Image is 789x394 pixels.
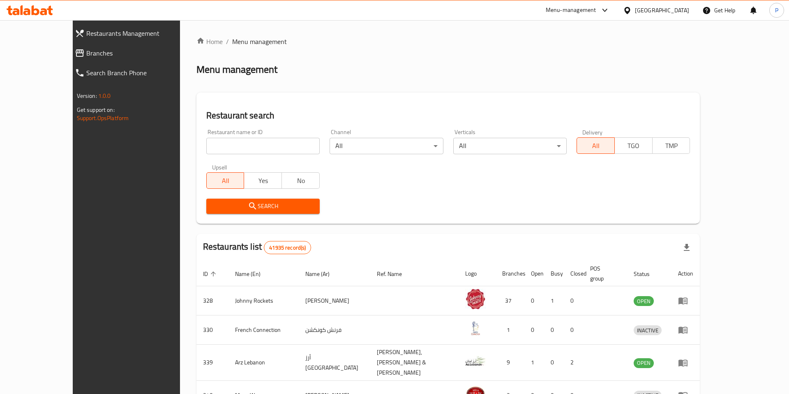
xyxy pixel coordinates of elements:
[564,315,584,345] td: 0
[86,28,198,38] span: Restaurants Management
[206,109,690,122] h2: Restaurant search
[678,296,693,306] div: Menu
[285,175,316,187] span: No
[98,90,111,101] span: 1.0.0
[196,37,700,46] nav: breadcrumb
[564,286,584,315] td: 0
[228,286,299,315] td: Johnny Rockets
[618,140,649,152] span: TGO
[590,264,618,283] span: POS group
[77,104,115,115] span: Get support on:
[226,37,229,46] li: /
[196,315,228,345] td: 330
[465,351,486,371] img: Arz Lebanon
[544,286,564,315] td: 1
[196,286,228,315] td: 328
[68,23,205,43] a: Restaurants Management
[634,269,660,279] span: Status
[299,286,370,315] td: [PERSON_NAME]
[203,241,311,254] h2: Restaurants list
[671,261,700,286] th: Action
[524,286,544,315] td: 0
[264,244,311,252] span: 41935 record(s)
[232,37,287,46] span: Menu management
[196,37,223,46] a: Home
[496,286,524,315] td: 37
[524,345,544,381] td: 1
[196,63,277,76] h2: Menu management
[77,90,97,101] span: Version:
[213,201,313,211] span: Search
[634,297,654,306] span: OPEN
[544,261,564,286] th: Busy
[652,137,690,154] button: TMP
[635,6,689,15] div: [GEOGRAPHIC_DATA]
[614,137,653,154] button: TGO
[206,172,245,189] button: All
[634,358,654,368] span: OPEN
[299,345,370,381] td: أرز [GEOGRAPHIC_DATA]
[206,199,320,214] button: Search
[86,68,198,78] span: Search Branch Phone
[86,48,198,58] span: Branches
[678,358,693,368] div: Menu
[228,315,299,345] td: French Connection
[281,172,320,189] button: No
[496,261,524,286] th: Branches
[678,325,693,335] div: Menu
[212,164,227,170] label: Upsell
[330,138,443,154] div: All
[228,345,299,381] td: Arz Lebanon
[546,5,596,15] div: Menu-management
[68,63,205,83] a: Search Branch Phone
[203,269,219,279] span: ID
[453,138,567,154] div: All
[264,241,311,254] div: Total records count
[206,138,320,154] input: Search for restaurant name or ID..
[634,358,654,368] div: OPEN
[656,140,687,152] span: TMP
[524,315,544,345] td: 0
[524,261,544,286] th: Open
[580,140,611,152] span: All
[564,345,584,381] td: 2
[77,113,129,123] a: Support.OpsPlatform
[196,345,228,381] td: 339
[544,345,564,381] td: 0
[377,269,413,279] span: Ref. Name
[465,289,486,309] img: Johnny Rockets
[564,261,584,286] th: Closed
[465,318,486,338] img: French Connection
[299,315,370,345] td: فرنش كونكشن
[235,269,271,279] span: Name (En)
[544,315,564,345] td: 0
[577,137,615,154] button: All
[582,129,603,135] label: Delivery
[496,345,524,381] td: 9
[634,326,662,335] span: INACTIVE
[210,175,241,187] span: All
[775,6,778,15] span: P
[459,261,496,286] th: Logo
[370,345,459,381] td: [PERSON_NAME],[PERSON_NAME] & [PERSON_NAME]
[244,172,282,189] button: Yes
[677,238,697,257] div: Export file
[68,43,205,63] a: Branches
[247,175,279,187] span: Yes
[496,315,524,345] td: 1
[305,269,340,279] span: Name (Ar)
